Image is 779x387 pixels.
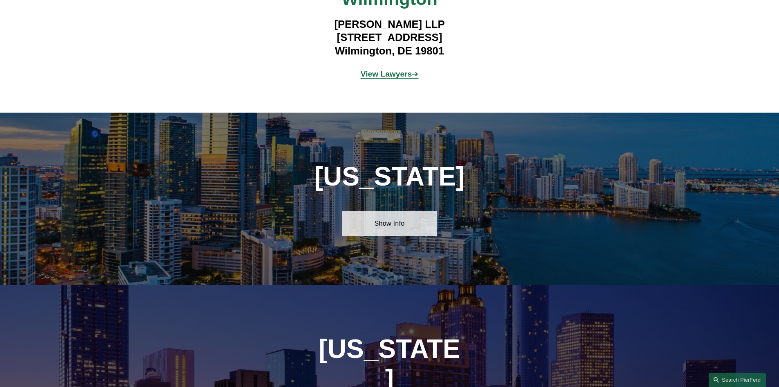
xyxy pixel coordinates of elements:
[361,70,412,78] strong: View Lawyers
[709,373,766,387] a: Search this site
[294,162,485,192] h1: [US_STATE]
[361,70,419,78] span: ➔
[342,211,437,235] a: Show Info
[361,70,419,78] a: View Lawyers➔
[270,18,509,57] h4: [PERSON_NAME] LLP [STREET_ADDRESS] Wilmington, DE 19801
